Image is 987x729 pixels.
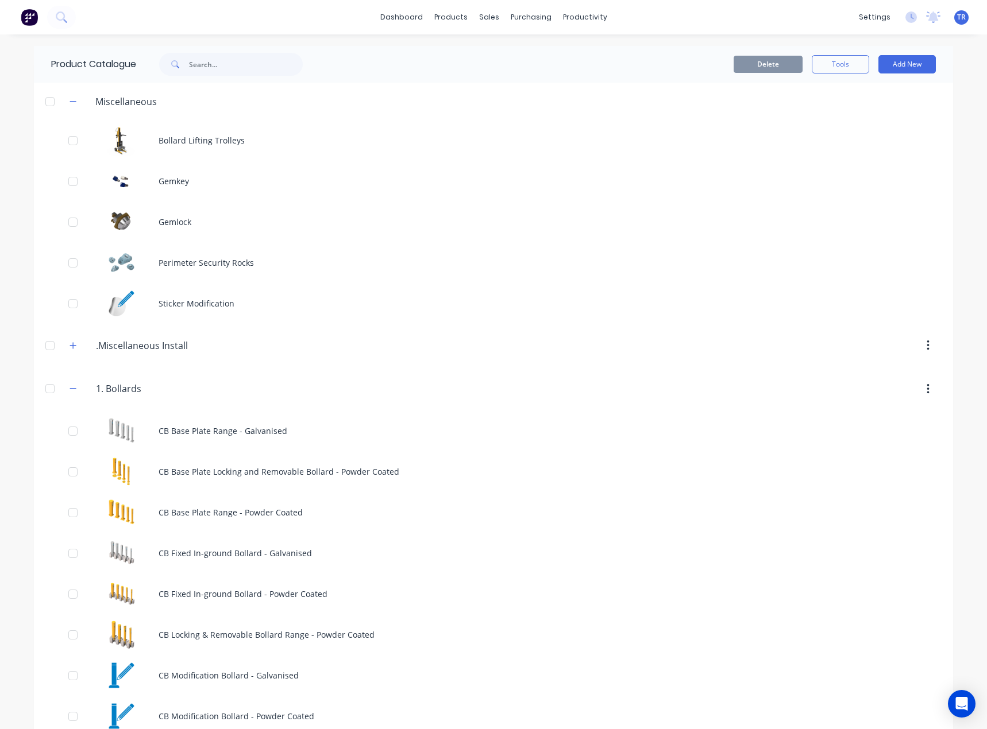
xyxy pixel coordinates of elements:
div: Sticker Modification Sticker Modification [34,283,953,324]
input: Enter category name [96,382,232,395]
img: Factory [21,9,38,26]
div: GemlockGemlock [34,201,953,242]
span: TR [957,12,966,22]
div: GemkeyGemkey [34,161,953,201]
div: CB Base Plate Locking and Removable Bollard - Powder CoatedCB Base Plate Locking and Removable Bo... [34,451,953,492]
div: Product Catalogue [34,46,136,83]
div: Perimeter Security RocksPerimeter Security Rocks [34,242,953,283]
div: products [429,9,473,26]
input: Enter category name [96,339,232,352]
div: Miscellaneous [86,95,166,108]
div: CB Fixed In-ground Bollard - Powder CoatedCB Fixed In-ground Bollard - Powder Coated [34,573,953,614]
div: CB Locking & Removable Bollard Range - Powder CoatedCB Locking & Removable Bollard Range - Powder... [34,614,953,655]
div: CB Base Plate Range - Powder CoatedCB Base Plate Range - Powder Coated [34,492,953,533]
a: dashboard [375,9,429,26]
div: productivity [557,9,613,26]
button: Tools [812,55,869,73]
div: settings [853,9,896,26]
div: sales [473,9,505,26]
div: CB Base Plate Range - GalvanisedCB Base Plate Range - Galvanised [34,410,953,451]
div: Open Intercom Messenger [948,690,976,718]
div: CB Modification Bollard - Galvanised CB Modification Bollard - Galvanised [34,655,953,696]
button: Add New [878,55,936,73]
div: CB Fixed In-ground Bollard - GalvanisedCB Fixed In-ground Bollard - Galvanised [34,533,953,573]
input: Search... [189,53,303,76]
button: Delete [734,56,803,73]
div: purchasing [505,9,557,26]
div: Bollard Lifting TrolleysBollard Lifting Trolleys [34,120,953,161]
